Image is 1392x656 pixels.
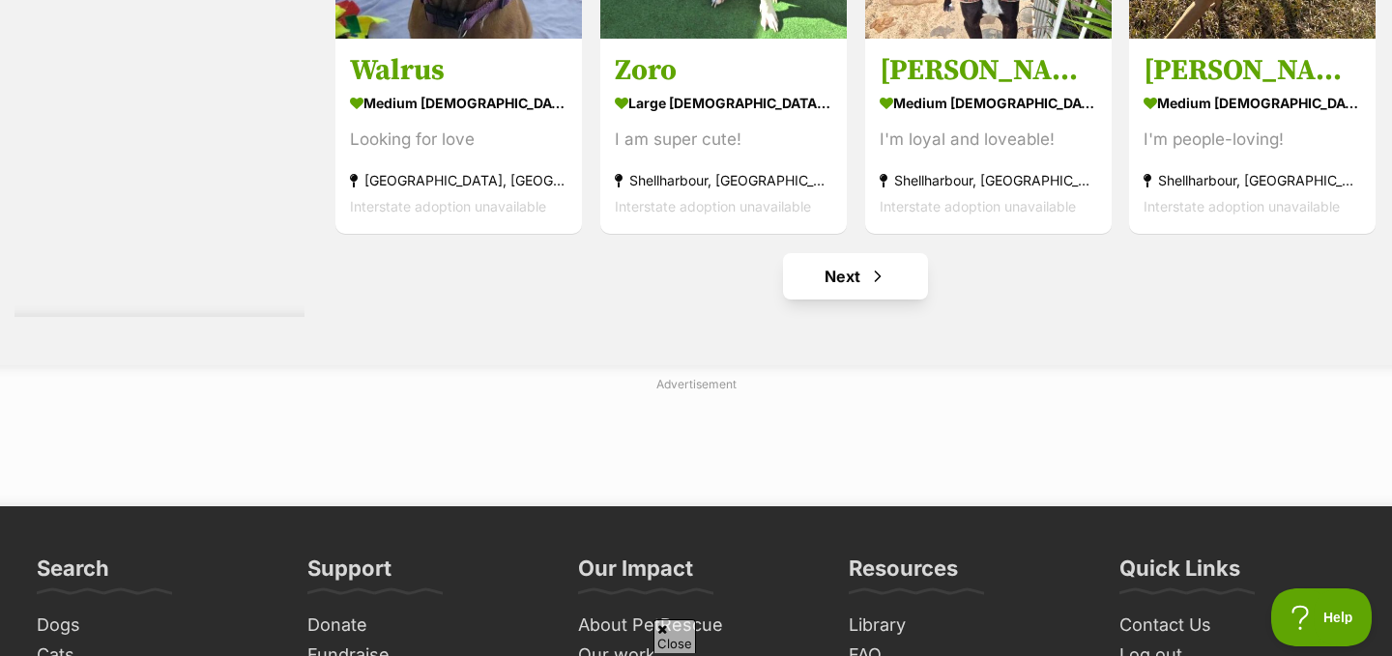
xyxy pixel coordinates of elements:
div: Looking for love [350,127,567,153]
a: [PERSON_NAME] medium [DEMOGRAPHIC_DATA] Dog I'm loyal and loveable! Shellharbour, [GEOGRAPHIC_DAT... [865,38,1112,234]
span: Interstate adoption unavailable [615,198,811,214]
h3: Walrus [350,52,567,89]
h3: [PERSON_NAME] [880,52,1097,89]
a: Contact Us [1112,611,1363,641]
span: Close [653,619,696,653]
strong: Shellharbour, [GEOGRAPHIC_DATA] [1144,167,1361,193]
strong: Shellharbour, [GEOGRAPHIC_DATA] [615,167,832,193]
h3: Resources [849,555,958,593]
h3: Quick Links [1119,555,1240,593]
a: Library [841,611,1092,641]
a: Walrus medium [DEMOGRAPHIC_DATA] Dog Looking for love [GEOGRAPHIC_DATA], [GEOGRAPHIC_DATA] Inters... [335,38,582,234]
strong: medium [DEMOGRAPHIC_DATA] Dog [1144,89,1361,117]
nav: Pagination [333,253,1377,299]
strong: [GEOGRAPHIC_DATA], [GEOGRAPHIC_DATA] [350,167,567,193]
h3: [PERSON_NAME] [1144,52,1361,89]
div: I am super cute! [615,127,832,153]
strong: medium [DEMOGRAPHIC_DATA] Dog [350,89,567,117]
span: Interstate adoption unavailable [880,198,1076,214]
a: Dogs [29,611,280,641]
h3: Zoro [615,52,832,89]
span: Interstate adoption unavailable [350,198,546,214]
div: I'm people-loving! [1144,127,1361,153]
h3: Our Impact [578,555,693,593]
strong: large [DEMOGRAPHIC_DATA] Dog [615,89,832,117]
div: I'm loyal and loveable! [880,127,1097,153]
h3: Search [37,555,109,593]
strong: medium [DEMOGRAPHIC_DATA] Dog [880,89,1097,117]
a: About PetRescue [570,611,822,641]
a: Zoro large [DEMOGRAPHIC_DATA] Dog I am super cute! Shellharbour, [GEOGRAPHIC_DATA] Interstate ado... [600,38,847,234]
a: [PERSON_NAME] medium [DEMOGRAPHIC_DATA] Dog I'm people-loving! Shellharbour, [GEOGRAPHIC_DATA] In... [1129,38,1376,234]
span: Interstate adoption unavailable [1144,198,1340,214]
iframe: Advertisement [159,297,160,298]
strong: Shellharbour, [GEOGRAPHIC_DATA] [880,167,1097,193]
a: Next page [783,253,928,299]
a: Donate [300,611,551,641]
iframe: Help Scout Beacon - Open [1271,588,1373,646]
h3: Support [307,555,391,593]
